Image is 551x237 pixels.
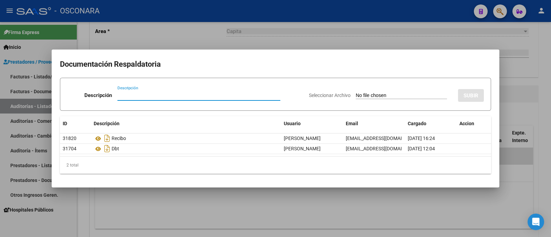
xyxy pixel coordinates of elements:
[63,121,67,126] span: ID
[284,136,321,141] span: [PERSON_NAME]
[457,116,491,131] datatable-header-cell: Accion
[346,146,422,151] span: [EMAIL_ADDRESS][DOMAIN_NAME]
[346,121,358,126] span: Email
[94,133,278,144] div: Recibo
[459,121,474,126] span: Accion
[94,121,119,126] span: Descripción
[309,93,351,98] span: Seleccionar Archivo
[405,116,457,131] datatable-header-cell: Cargado
[94,143,278,154] div: Dbt
[408,136,435,141] span: [DATE] 16:24
[84,91,112,99] p: Descripción
[281,116,343,131] datatable-header-cell: Usuario
[458,89,484,102] button: SUBIR
[91,116,281,131] datatable-header-cell: Descripción
[408,121,426,126] span: Cargado
[63,136,76,141] span: 31820
[63,146,76,151] span: 31704
[60,157,491,174] div: 2 total
[103,143,112,154] i: Descargar documento
[464,93,478,99] span: SUBIR
[408,146,435,151] span: [DATE] 12:04
[284,121,301,126] span: Usuario
[60,58,491,71] h2: Documentación Respaldatoria
[343,116,405,131] datatable-header-cell: Email
[284,146,321,151] span: [PERSON_NAME]
[528,214,544,230] div: Open Intercom Messenger
[60,116,91,131] datatable-header-cell: ID
[346,136,422,141] span: [EMAIL_ADDRESS][DOMAIN_NAME]
[103,133,112,144] i: Descargar documento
